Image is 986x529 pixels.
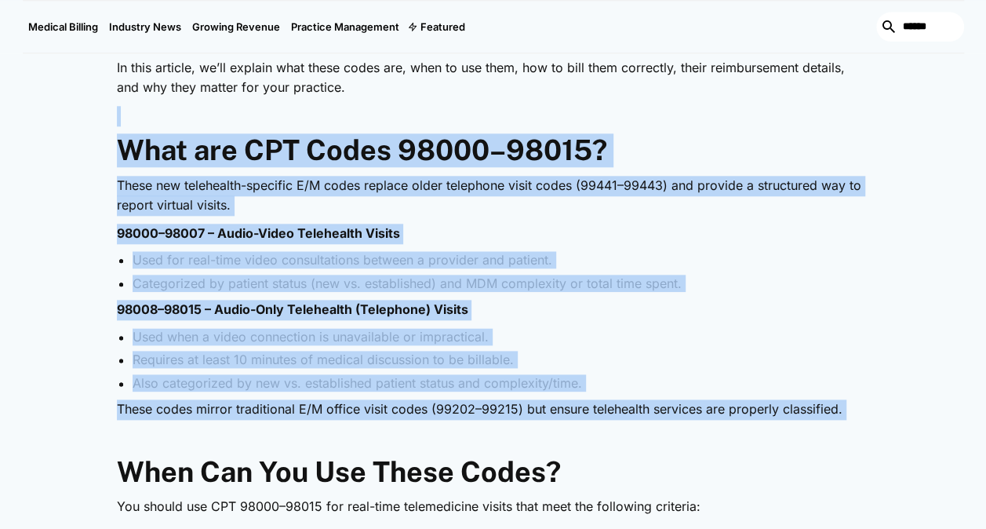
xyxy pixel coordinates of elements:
[420,20,465,33] div: Featured
[117,399,870,420] p: These codes mirror traditional E/M office visit codes (99202–99215) but ensure telehealth service...
[187,1,286,53] a: Growing Revenue
[117,301,468,317] strong: 98008–98015 – Audio-Only Telehealth (Telephone) Visits
[133,374,870,392] li: Also categorized by new vs. established patient status and complexity/time.
[117,428,870,448] p: ‍
[104,1,187,53] a: Industry News
[117,176,870,216] p: These new telehealth-specific E/M codes replace older telephone visit codes (99441–99443) and pro...
[117,225,400,241] strong: 98000–98007 – Audio-Video Telehealth Visits
[286,1,405,53] a: Practice Management
[133,328,870,345] li: Used when a video connection is unavailable or impractical.
[405,1,471,53] div: Featured
[23,1,104,53] a: Medical Billing
[133,275,870,292] li: Categorized by patient status (new vs. established) and MDM complexity or total time spent.
[117,133,607,166] strong: What are CPT Codes 98000–98015?
[133,251,870,268] li: Used for real-time video consultations between a provider and patient.
[117,106,870,126] p: ‍
[133,351,870,368] li: Requires at least 10 minutes of medical discussion to be billable.
[117,455,561,488] strong: When Can You Use These Codes?
[117,58,870,98] p: In this article, we’ll explain what these codes are, when to use them, how to bill them correctly...
[117,497,870,517] p: You should use CPT 98000–98015 for real-time telemedicine visits that meet the following criteria:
